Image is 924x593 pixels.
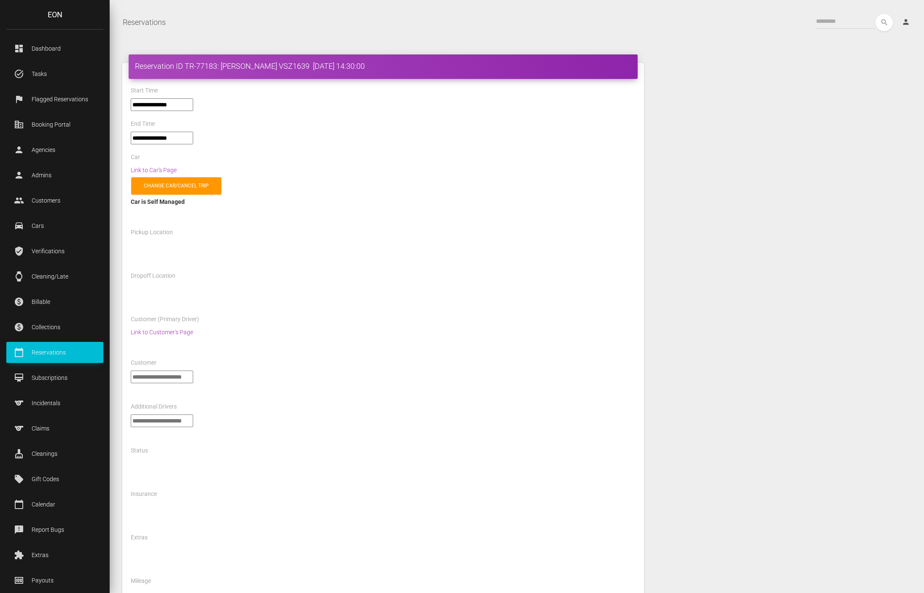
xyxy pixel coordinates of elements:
[131,120,155,128] label: End Time
[6,190,103,211] a: people Customers
[6,215,103,236] a: drive_eta Cars
[131,272,175,280] label: Dropoff Location
[131,490,157,498] label: Insurance
[13,118,97,131] p: Booking Portal
[6,544,103,566] a: extension Extras
[6,494,103,515] a: calendar_today Calendar
[13,321,97,333] p: Collections
[13,270,97,283] p: Cleaning/Late
[13,549,97,561] p: Extras
[13,169,97,181] p: Admins
[6,89,103,110] a: flag Flagged Reservations
[131,177,221,195] a: Change car/cancel trip
[13,447,97,460] p: Cleanings
[6,266,103,287] a: watch Cleaning/Late
[13,42,97,55] p: Dashboard
[13,245,97,257] p: Verifications
[895,14,918,31] a: person
[13,219,97,232] p: Cars
[131,447,148,455] label: Status
[6,570,103,591] a: money Payouts
[131,403,177,411] label: Additional Drivers
[131,577,151,585] label: Mileage
[131,359,156,367] label: Customer
[13,295,97,308] p: Billable
[6,443,103,464] a: cleaning_services Cleanings
[13,93,97,106] p: Flagged Reservations
[6,241,103,262] a: verified_user Verifications
[876,14,893,31] button: search
[131,228,173,237] label: Pickup Location
[131,315,199,324] label: Customer (Primary Driver)
[131,153,140,162] label: Car
[6,114,103,135] a: corporate_fare Booking Portal
[6,139,103,160] a: person Agencies
[13,473,97,485] p: Gift Codes
[6,468,103,490] a: local_offer Gift Codes
[13,523,97,536] p: Report Bugs
[13,397,97,409] p: Incidentals
[131,329,193,336] a: Link to Customer's Page
[6,418,103,439] a: sports Claims
[6,165,103,186] a: person Admins
[13,422,97,435] p: Claims
[6,291,103,312] a: paid Billable
[13,498,97,511] p: Calendar
[131,167,177,173] a: Link to Car's Page
[13,68,97,80] p: Tasks
[6,367,103,388] a: card_membership Subscriptions
[6,342,103,363] a: calendar_today Reservations
[6,38,103,59] a: dashboard Dashboard
[131,197,636,207] div: Car is Self Managed
[6,317,103,338] a: paid Collections
[123,12,166,33] a: Reservations
[135,61,631,71] h4: Reservation ID TR-77183: [PERSON_NAME] VSZ1639 [DATE] 14:30:00
[6,519,103,540] a: feedback Report Bugs
[13,574,97,587] p: Payouts
[902,18,910,26] i: person
[13,346,97,359] p: Reservations
[6,393,103,414] a: sports Incidentals
[131,87,158,95] label: Start Time
[13,144,97,156] p: Agencies
[13,194,97,207] p: Customers
[6,63,103,84] a: task_alt Tasks
[13,371,97,384] p: Subscriptions
[131,533,148,542] label: Extras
